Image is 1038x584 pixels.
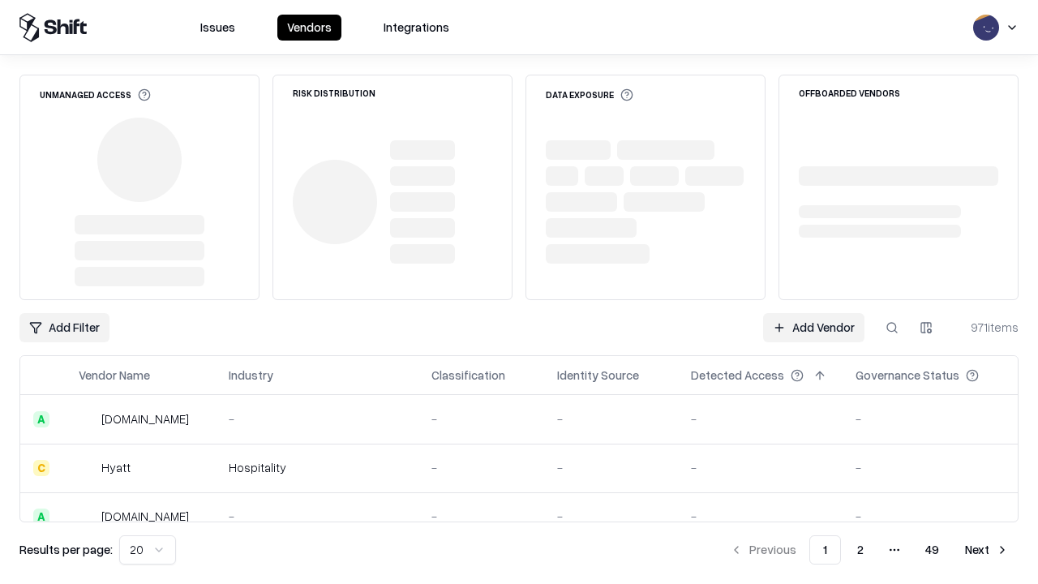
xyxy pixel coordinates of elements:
button: 1 [809,535,841,565]
div: - [431,459,531,476]
div: Governance Status [856,367,959,384]
img: Hyatt [79,460,95,476]
div: Identity Source [557,367,639,384]
nav: pagination [720,535,1019,565]
div: C [33,460,49,476]
div: - [856,410,1005,427]
button: Add Filter [19,313,109,342]
a: Add Vendor [763,313,864,342]
div: [DOMAIN_NAME] [101,508,189,525]
button: Integrations [374,15,459,41]
button: Issues [191,15,245,41]
button: Vendors [277,15,341,41]
div: A [33,411,49,427]
div: Classification [431,367,505,384]
div: 971 items [954,319,1019,336]
div: A [33,509,49,525]
div: - [557,410,665,427]
button: 2 [844,535,877,565]
div: Offboarded Vendors [799,88,900,97]
img: primesec.co.il [79,509,95,525]
div: Risk Distribution [293,88,375,97]
div: - [557,508,665,525]
div: - [229,508,405,525]
div: Hospitality [229,459,405,476]
div: Unmanaged Access [40,88,151,101]
div: - [856,459,1005,476]
div: Industry [229,367,273,384]
p: Results per page: [19,541,113,558]
img: intrado.com [79,411,95,427]
div: - [229,410,405,427]
div: - [691,410,830,427]
button: 49 [912,535,952,565]
div: Data Exposure [546,88,633,101]
div: Hyatt [101,459,131,476]
div: - [431,508,531,525]
div: Vendor Name [79,367,150,384]
div: - [691,508,830,525]
div: - [431,410,531,427]
div: [DOMAIN_NAME] [101,410,189,427]
div: - [557,459,665,476]
div: - [691,459,830,476]
button: Next [955,535,1019,565]
div: - [856,508,1005,525]
div: Detected Access [691,367,784,384]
